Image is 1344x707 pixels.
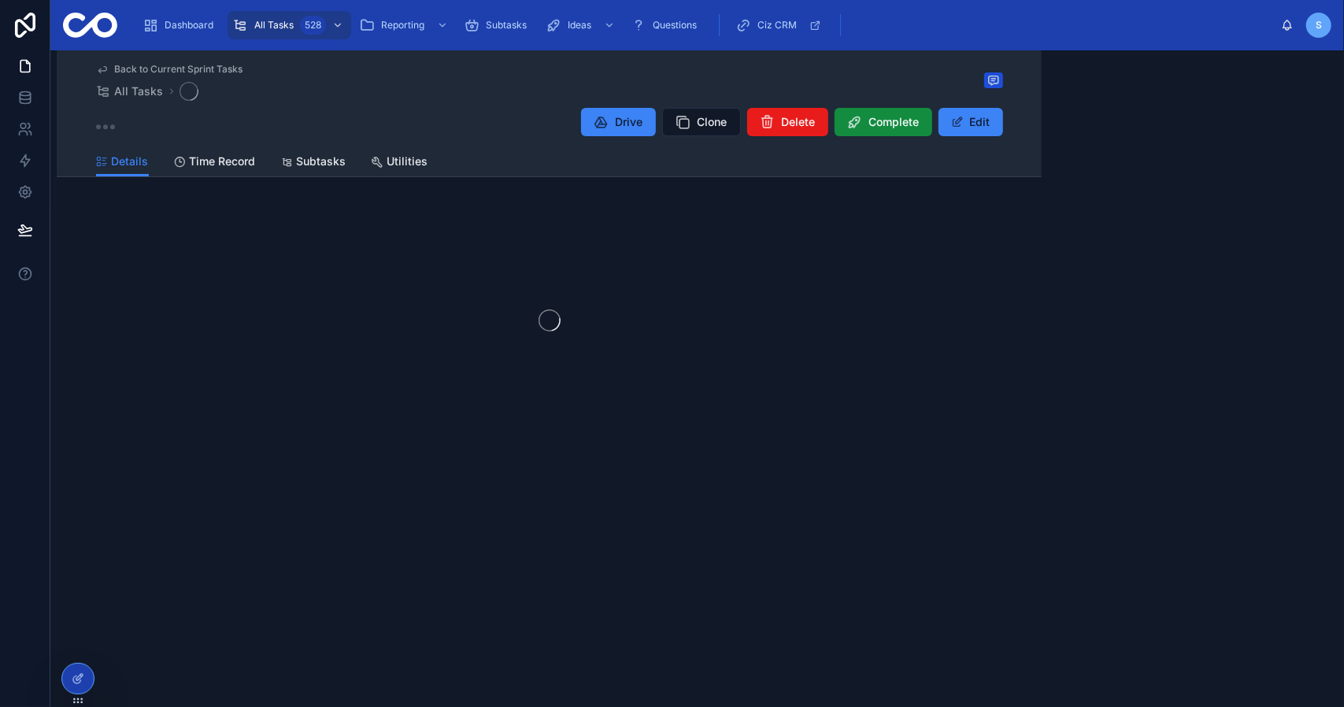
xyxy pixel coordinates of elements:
[297,154,346,169] span: Subtasks
[254,19,294,31] span: All Tasks
[835,108,932,136] button: Complete
[747,108,828,136] button: Delete
[486,19,527,31] span: Subtasks
[96,63,243,76] a: Back to Current Sprint Tasks
[459,11,538,39] a: Subtasks
[381,19,424,31] span: Reporting
[731,11,829,39] a: Ciz CRM
[662,108,741,136] button: Clone
[190,154,256,169] span: Time Record
[1316,19,1322,31] span: S
[757,19,797,31] span: Ciz CRM
[300,16,326,35] div: 528
[626,11,708,39] a: Questions
[653,19,697,31] span: Questions
[96,147,149,177] a: Details
[568,19,591,31] span: Ideas
[115,83,164,99] span: All Tasks
[174,147,256,179] a: Time Record
[115,63,243,76] span: Back to Current Sprint Tasks
[541,11,623,39] a: Ideas
[130,8,1281,43] div: scrollable content
[782,114,816,130] span: Delete
[138,11,224,39] a: Dashboard
[616,114,643,130] span: Drive
[63,13,117,38] img: App logo
[869,114,920,130] span: Complete
[96,83,164,99] a: All Tasks
[281,147,346,179] a: Subtasks
[372,147,428,179] a: Utilities
[581,108,656,136] button: Drive
[387,154,428,169] span: Utilities
[165,19,213,31] span: Dashboard
[354,11,456,39] a: Reporting
[698,114,728,130] span: Clone
[939,108,1003,136] button: Edit
[112,154,149,169] span: Details
[228,11,351,39] a: All Tasks528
